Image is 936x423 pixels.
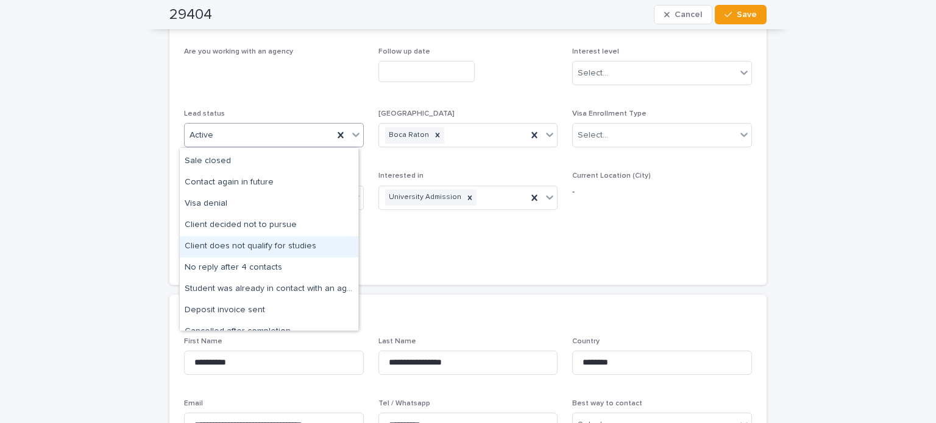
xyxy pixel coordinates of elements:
div: No reply after 4 contacts [180,257,358,279]
span: Follow up date [378,48,430,55]
span: Active [190,129,213,142]
div: Deposit invoice sent [180,300,358,321]
span: First Name [184,338,222,345]
span: Save [737,10,757,19]
span: Interest level [572,48,619,55]
span: Lead status [184,110,225,117]
h2: 29404 [169,6,212,24]
div: Client does not qualify for studies [180,236,358,257]
div: Student was already in contact with an agent [180,279,358,300]
div: Sale closed [180,151,358,172]
div: Cancelled after completion [180,321,358,343]
span: Are you working with an agency [184,48,293,55]
span: Best way to contact [572,400,642,407]
div: Client decided not to pursue [180,215,358,236]
div: Visa denial [180,194,358,215]
p: - [572,186,752,198]
span: Tel / Whatsapp [378,400,430,407]
div: Select... [578,129,608,142]
span: Interested in [378,172,424,180]
span: Cancel [675,10,702,19]
span: [GEOGRAPHIC_DATA] [378,110,455,117]
div: Select... [578,67,608,80]
div: University Admission [385,189,463,206]
span: Current Location (City) [572,172,651,180]
div: Boca Raton [385,127,431,144]
span: Country [572,338,600,345]
span: Visa Enrollment Type [572,110,647,117]
span: Email [184,400,203,407]
button: Save [715,5,767,24]
button: Cancel [654,5,712,24]
span: Last Name [378,338,416,345]
div: Contact again in future [180,172,358,194]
